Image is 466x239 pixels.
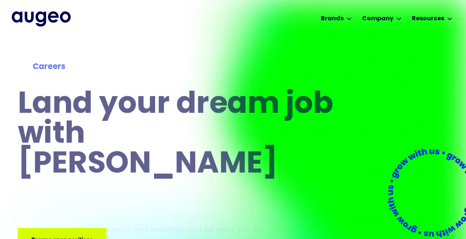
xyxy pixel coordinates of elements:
[18,91,336,180] h1: Land your dream job﻿ with [PERSON_NAME]
[412,14,444,23] div: Resources
[32,63,65,71] strong: Careers
[12,11,71,26] img: Augeo's full logo in midnight blue.
[362,14,393,23] div: Company
[321,14,344,23] div: Brands
[12,11,71,26] a: home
